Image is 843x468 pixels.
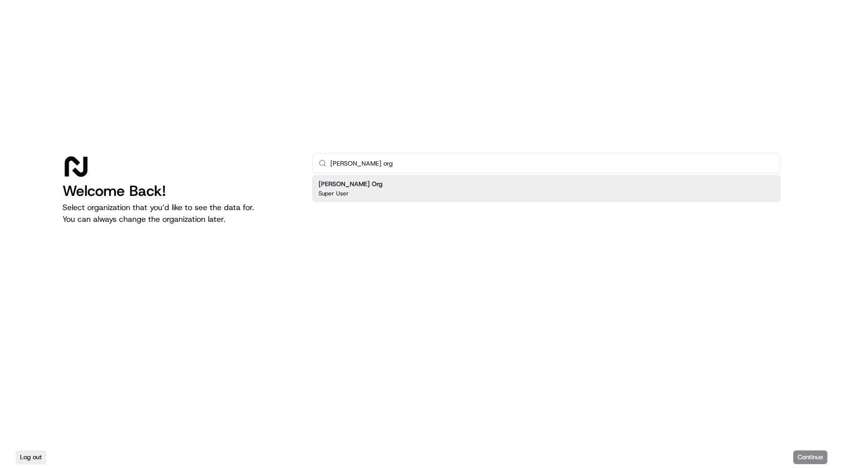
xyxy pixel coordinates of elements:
[319,190,349,197] p: Super User
[62,182,297,200] h1: Welcome Back!
[62,202,297,225] p: Select organization that you’d like to see the data for. You can always change the organization l...
[312,173,781,204] div: Suggestions
[330,153,774,173] input: Type to search...
[319,180,382,189] h2: [PERSON_NAME] Org
[16,450,46,464] button: Log out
